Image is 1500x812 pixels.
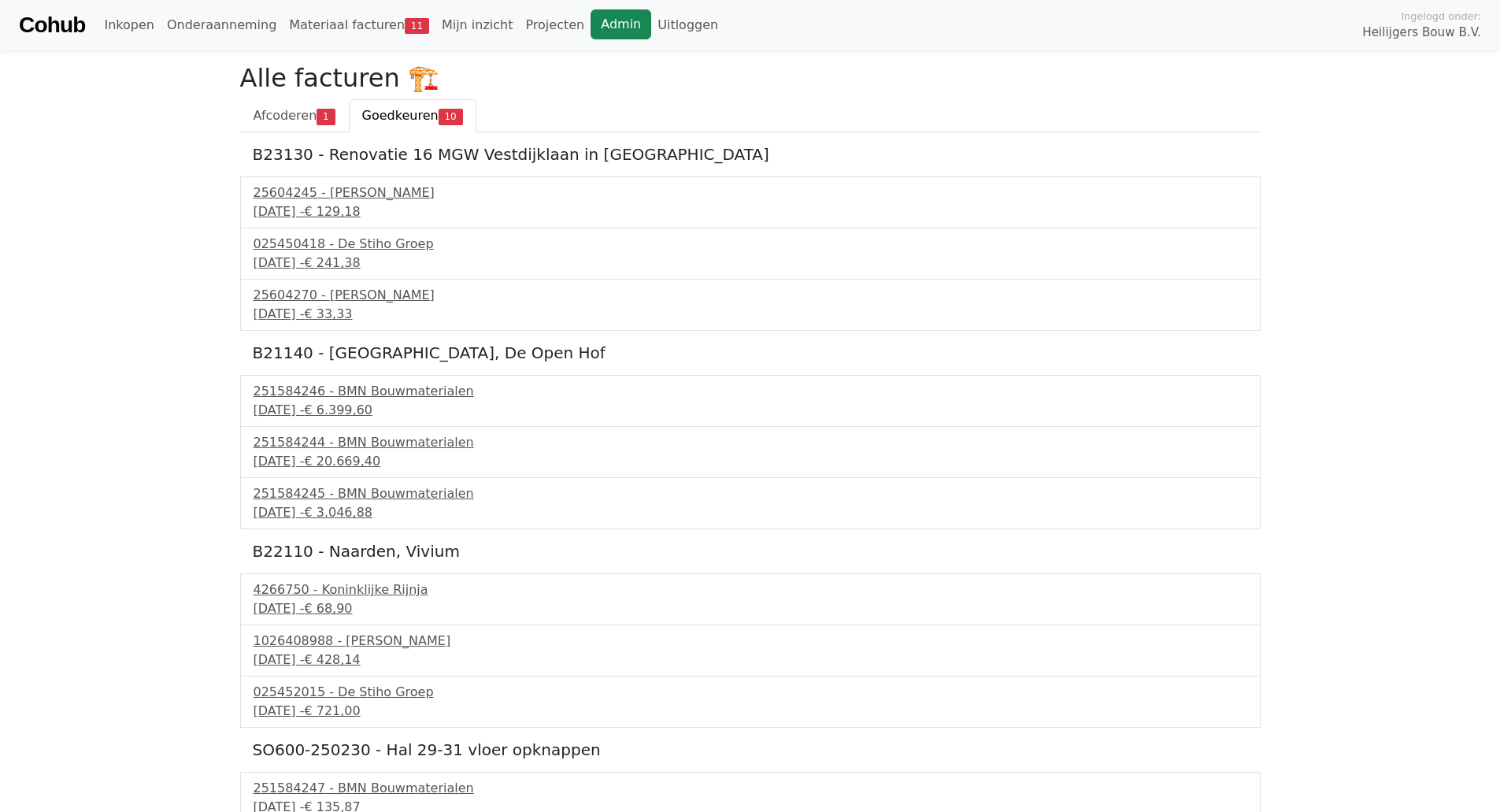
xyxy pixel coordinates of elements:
a: 025450418 - De Stiho Groep[DATE] -€ 241,38 [254,235,1247,273]
span: 11 [405,18,429,34]
span: € 129,18 [304,204,360,219]
a: 25604245 - [PERSON_NAME][DATE] -€ 129,18 [254,184,1247,221]
div: [DATE] - [254,254,1247,273]
a: Onderaanneming [161,9,283,41]
div: 251584246 - BMN Bouwmaterialen [254,382,1247,401]
a: Mijn inzicht [435,9,520,41]
a: Goedkeuren10 [349,99,476,132]
a: Inkopen [98,9,160,41]
span: 10 [439,109,463,124]
span: € 3.046,88 [304,505,372,520]
a: Uitloggen [651,9,724,41]
h5: B21140 - [GEOGRAPHIC_DATA], De Open Hof [253,343,1248,362]
a: 025452015 - De Stiho Groep[DATE] -€ 721,00 [254,683,1247,721]
div: [DATE] - [254,702,1247,721]
span: 1 [317,109,335,124]
span: € 241,38 [304,255,360,270]
a: Afcoderen1 [240,99,349,132]
div: [DATE] - [254,305,1247,324]
h5: B22110 - Naarden, Vivium [253,542,1248,561]
a: Projecten [519,9,591,41]
div: 1026408988 - [PERSON_NAME] [254,632,1247,651]
h2: Alle facturen 🏗️ [240,63,1261,93]
a: 251584245 - BMN Bouwmaterialen[DATE] -€ 3.046,88 [254,484,1247,522]
span: € 6.399,60 [304,402,372,417]
a: Materiaal facturen11 [283,9,435,41]
div: 025450418 - De Stiho Groep [254,235,1247,254]
div: 25604245 - [PERSON_NAME] [254,184,1247,202]
div: [DATE] - [254,651,1247,669]
span: Ingelogd onder: [1401,9,1481,24]
span: € 68,90 [304,601,352,616]
a: Cohub [19,6,85,44]
div: 4266750 - Koninklijke Rijnja [254,580,1247,599]
div: [DATE] - [254,401,1247,420]
span: € 20.669,40 [304,454,380,469]
span: € 428,14 [304,652,360,667]
span: Afcoderen [254,108,317,123]
div: [DATE] - [254,503,1247,522]
h5: SO600-250230 - Hal 29-31 vloer opknappen [253,740,1248,759]
a: 1026408988 - [PERSON_NAME][DATE] -€ 428,14 [254,632,1247,669]
h5: B23130 - Renovatie 16 MGW Vestdijklaan in [GEOGRAPHIC_DATA] [253,145,1248,164]
div: [DATE] - [254,599,1247,618]
div: 251584244 - BMN Bouwmaterialen [254,433,1247,452]
span: Heilijgers Bouw B.V. [1362,24,1481,42]
div: 25604270 - [PERSON_NAME] [254,286,1247,305]
div: 251584245 - BMN Bouwmaterialen [254,484,1247,503]
div: [DATE] - [254,452,1247,471]
span: € 721,00 [304,703,360,718]
div: 025452015 - De Stiho Groep [254,683,1247,702]
a: 251584244 - BMN Bouwmaterialen[DATE] -€ 20.669,40 [254,433,1247,471]
a: Admin [591,9,651,39]
a: 25604270 - [PERSON_NAME][DATE] -€ 33,33 [254,286,1247,324]
div: [DATE] - [254,202,1247,221]
a: 4266750 - Koninklijke Rijnja[DATE] -€ 68,90 [254,580,1247,618]
a: 251584246 - BMN Bouwmaterialen[DATE] -€ 6.399,60 [254,382,1247,420]
div: 251584247 - BMN Bouwmaterialen [254,779,1247,798]
span: € 33,33 [304,306,352,321]
span: Goedkeuren [362,108,439,123]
